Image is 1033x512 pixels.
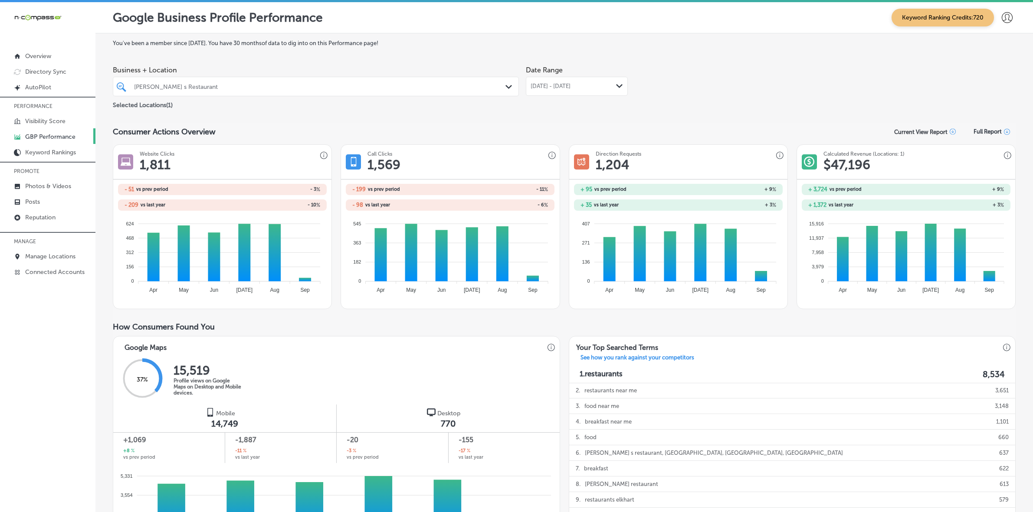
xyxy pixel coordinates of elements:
[867,287,877,293] tspan: May
[726,287,735,293] tspan: Aug
[113,98,173,109] p: Selected Locations ( 1 )
[206,408,214,417] img: logo
[235,435,326,445] span: -1,887
[596,151,641,157] h3: Direction Requests
[14,13,62,22] img: 660ab0bf-5cc7-4cb8-ba1c-48b5ae0f18e60NCTV_CLogo_TV_Black_-500x88.png
[223,186,320,192] h2: - 3
[316,186,320,192] span: %
[580,186,592,192] h2: + 95
[352,202,363,208] h2: - 98
[666,287,674,293] tspan: Jun
[25,117,66,125] p: Visibility Score
[137,376,148,383] span: 37 %
[996,414,1009,429] p: 1,101
[995,383,1009,398] p: 3,651
[830,187,862,192] span: vs prev period
[368,187,400,192] span: vs prev period
[580,202,592,208] h2: + 35
[459,447,470,455] h2: -17
[955,287,964,293] tspan: Aug
[596,157,629,173] h1: 1,204
[131,278,134,284] tspan: 0
[25,52,51,60] p: Overview
[113,66,519,74] span: Business + Location
[544,202,548,208] span: %
[894,129,948,135] p: Current View Report
[126,264,134,269] tspan: 156
[576,414,580,429] p: 4 .
[25,183,71,190] p: Photos & Videos
[25,253,75,260] p: Manage Locations
[983,369,1005,379] label: 8,534
[528,287,538,293] tspan: Sep
[126,235,134,241] tspan: 468
[772,202,776,208] span: %
[367,151,392,157] h3: Call Clicks
[235,455,260,460] span: vs last year
[587,278,590,284] tspan: 0
[113,40,1016,46] label: You've been a member since [DATE] . You have 30 months of data to dig into on this Performance page!
[174,378,243,396] p: Profile views on Google Maps on Desktop and Mobile devices.
[150,287,158,293] tspan: Apr
[377,287,385,293] tspan: Apr
[823,157,870,173] h1: $ 47,196
[812,250,824,255] tspan: 7,958
[123,447,134,455] h2: +8
[25,198,40,205] p: Posts
[906,186,1003,192] h2: + 9
[544,186,548,192] span: %
[808,186,827,192] h2: + 3,724
[223,202,320,208] h2: - 10
[999,461,1009,476] p: 622
[498,287,507,293] tspan: Aug
[242,447,246,455] span: %
[113,127,216,137] span: Consumer Actions Overview
[464,287,480,293] tspan: [DATE]
[125,202,138,208] h2: - 209
[270,287,279,293] tspan: Aug
[123,455,155,460] span: vs prev period
[123,435,215,445] span: +1,069
[121,492,133,498] tspan: 3,554
[995,398,1009,414] p: 3,148
[576,398,580,414] p: 3 .
[580,369,623,379] p: 1. restaurants
[118,336,174,354] h3: Google Maps
[974,128,1002,135] span: Full Report
[582,240,590,245] tspan: 271
[316,202,320,208] span: %
[594,187,626,192] span: vs prev period
[121,473,133,479] tspan: 5,331
[906,202,1003,208] h2: + 3
[897,287,905,293] tspan: Jun
[134,83,506,90] div: [PERSON_NAME] s Restaurant
[756,287,766,293] tspan: Sep
[582,221,590,226] tspan: 407
[1000,186,1004,192] span: %
[821,278,824,284] tspan: 0
[113,322,215,332] span: How Consumers Found You
[809,235,824,241] tspan: 11,937
[1000,476,1009,492] p: 613
[999,445,1009,460] p: 637
[584,383,637,398] p: restaurants near me
[576,476,580,492] p: 8 .
[347,455,379,460] span: vs prev period
[25,84,51,91] p: AutoPilot
[594,202,619,207] span: vs last year
[210,287,218,293] tspan: Jun
[351,447,356,455] span: %
[839,287,847,293] tspan: Apr
[692,287,708,293] tspan: [DATE]
[459,435,550,445] span: -155
[576,430,580,445] p: 5 .
[365,202,390,207] span: vs last year
[25,268,85,276] p: Connected Accounts
[531,83,571,90] span: [DATE] - [DATE]
[808,202,826,208] h2: + 1,372
[582,259,590,264] tspan: 136
[216,410,235,417] span: Mobile
[772,186,776,192] span: %
[140,157,171,173] h1: 1,811
[126,221,134,226] tspan: 624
